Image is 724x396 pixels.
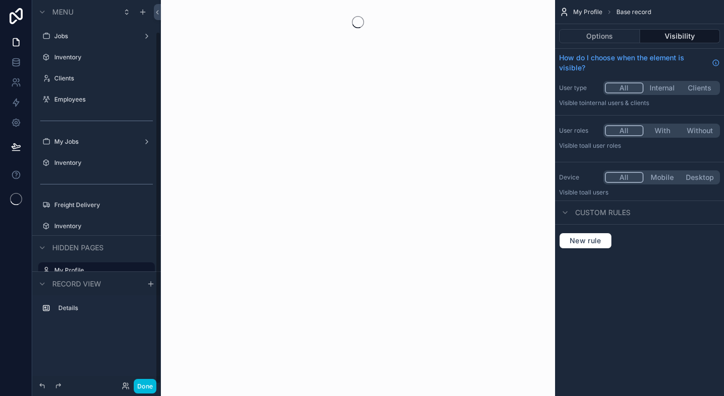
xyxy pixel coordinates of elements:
[559,233,612,249] button: New rule
[52,7,73,17] span: Menu
[616,8,651,16] span: Base record
[573,8,602,16] span: My Profile
[559,142,720,150] p: Visible to
[54,95,149,104] label: Employees
[54,138,135,146] label: My Jobs
[54,74,149,82] label: Clients
[605,172,644,183] button: All
[644,172,681,183] button: Mobile
[54,32,135,40] label: Jobs
[605,125,644,136] button: All
[52,243,104,253] span: Hidden pages
[54,159,149,167] label: Inventory
[681,82,718,93] button: Clients
[640,29,720,43] button: Visibility
[54,53,149,61] label: Inventory
[644,82,681,93] button: Internal
[559,53,720,73] a: How do I choose when the element is visible?
[54,222,149,230] label: Inventory
[681,172,718,183] button: Desktop
[566,236,605,245] span: New rule
[605,82,644,93] button: All
[559,84,599,92] label: User type
[585,142,621,149] span: All user roles
[134,379,156,393] button: Done
[54,266,149,274] label: My Profile
[559,29,640,43] button: Options
[54,201,149,209] label: Freight Delivery
[559,53,708,73] span: How do I choose when the element is visible?
[32,295,161,326] div: scrollable content
[644,125,681,136] button: With
[585,188,608,196] span: all users
[575,208,630,218] span: Custom rules
[58,304,147,312] label: Details
[559,173,599,181] label: Device
[52,279,101,289] span: Record view
[681,125,718,136] button: Without
[559,127,599,135] label: User roles
[559,99,720,107] p: Visible to
[559,188,720,196] p: Visible to
[585,99,649,107] span: Internal users & clients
